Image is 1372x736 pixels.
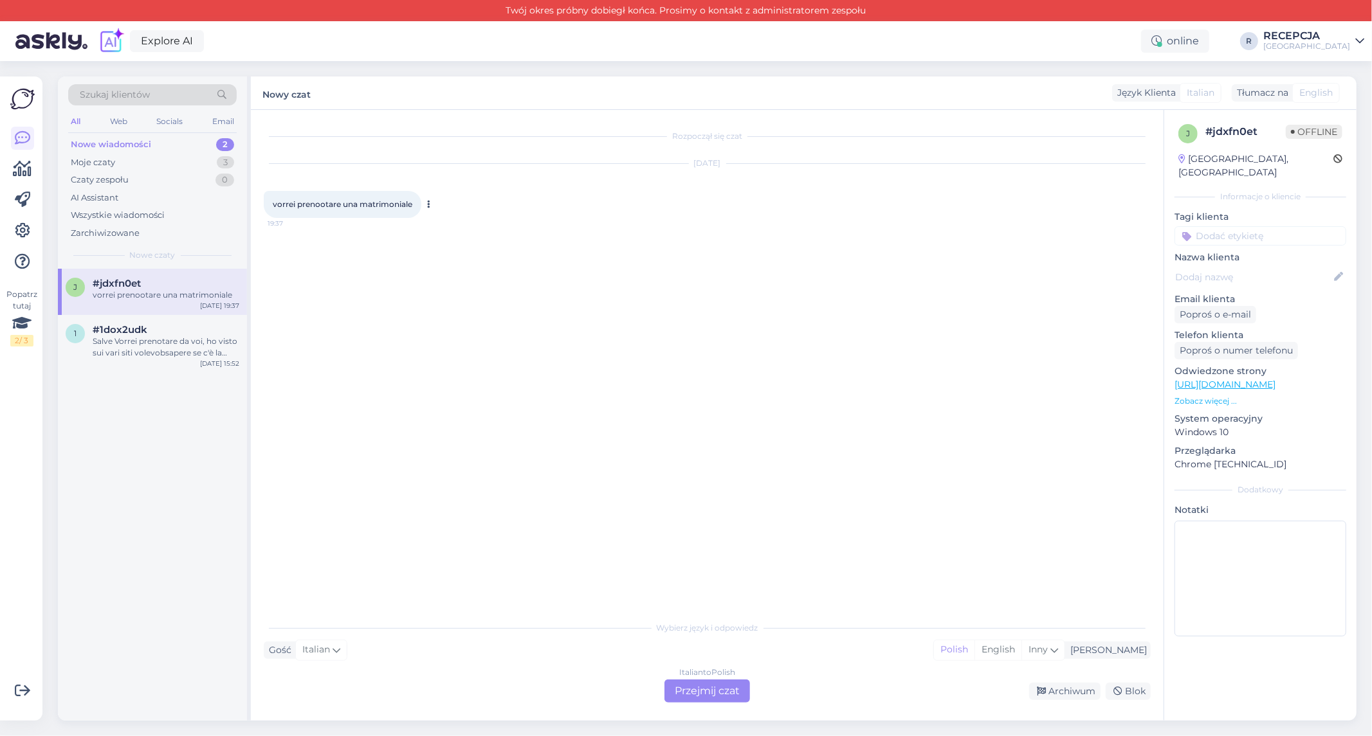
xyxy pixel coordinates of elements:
[80,88,150,102] span: Szukaj klientów
[1178,152,1333,179] div: [GEOGRAPHIC_DATA], [GEOGRAPHIC_DATA]
[1175,426,1346,439] p: Windows 10
[1112,86,1176,100] div: Język Klienta
[93,278,141,289] span: #jdxfn0et
[1175,251,1346,264] p: Nazwa klienta
[71,138,151,151] div: Nowe wiadomości
[268,219,316,228] span: 19:37
[1175,412,1346,426] p: System operacyjny
[215,174,234,186] div: 0
[1187,86,1214,100] span: Italian
[1175,342,1298,359] div: Poproś o numer telefonu
[71,209,165,222] div: Wszystkie wiadomości
[1205,124,1286,139] div: # jdxfn0et
[1175,395,1346,407] p: Zobacz więcej ...
[74,328,77,338] span: 1
[1175,444,1346,458] p: Przeglądarka
[10,87,35,111] img: Askly Logo
[1263,31,1350,41] div: RECEPCJA
[1175,364,1346,378] p: Odwiedzone strony
[130,30,204,52] a: Explore AI
[1286,125,1342,139] span: Offline
[1186,129,1190,138] span: j
[130,249,176,261] span: Nowe czaty
[154,113,185,130] div: Socials
[1175,270,1331,284] input: Dodaj nazwę
[210,113,237,130] div: Email
[1232,86,1288,100] div: Tłumacz na
[1029,643,1048,655] span: Inny
[262,84,311,102] label: Nowy czat
[10,335,33,346] div: 2 / 3
[93,289,239,301] div: vorrei prenootare una matrimoniale
[1175,484,1346,496] div: Dodatkowy
[217,156,234,169] div: 3
[1106,683,1151,700] div: Blok
[264,622,1151,634] div: Wybierz język i odpowiedz
[68,113,83,130] div: All
[1263,41,1350,51] div: [GEOGRAPHIC_DATA]
[1029,683,1101,700] div: Archiwum
[200,301,239,310] div: [DATE] 19:37
[71,192,118,204] div: AI Assistant
[1175,191,1346,202] div: Informacje o kliencie
[664,679,750,703] div: Przejmij czat
[1175,292,1346,306] p: Email klienta
[71,156,115,169] div: Moje czaty
[974,640,1021,660] div: English
[273,199,412,209] span: vorrei prenootare una matrimoniale
[1175,210,1346,224] p: Tagi klienta
[71,227,140,240] div: Zarchiwizowane
[679,667,735,678] div: Italian to Polish
[1175,306,1256,323] div: Poproś o e-mail
[98,28,125,55] img: explore-ai
[1240,32,1258,50] div: R
[1065,643,1147,657] div: [PERSON_NAME]
[1263,31,1364,51] a: RECEPCJA[GEOGRAPHIC_DATA]
[71,174,129,186] div: Czaty zespołu
[264,130,1151,142] div: Rozpoczął się czat
[1175,503,1346,517] p: Notatki
[73,282,77,292] span: j
[1175,379,1276,390] a: [URL][DOMAIN_NAME]
[1175,328,1346,342] p: Telefon klienta
[302,643,330,657] span: Italian
[1175,458,1346,471] p: Chrome [TECHNICAL_ID]
[107,113,130,130] div: Web
[264,643,291,657] div: Gość
[200,359,239,368] div: [DATE] 15:52
[10,289,33,346] div: Popatrz tutaj
[93,324,147,336] span: #1dox2udk
[216,138,234,151] div: 2
[1299,86,1333,100] span: English
[934,640,974,660] div: Polish
[264,157,1151,169] div: [DATE]
[93,336,239,359] div: Salve Vorrei prenotare da voi, ho visto sui vari siti volevobsapere se c'è la Possibilita tramite...
[1141,30,1209,53] div: online
[1175,226,1346,246] input: Dodać etykietę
